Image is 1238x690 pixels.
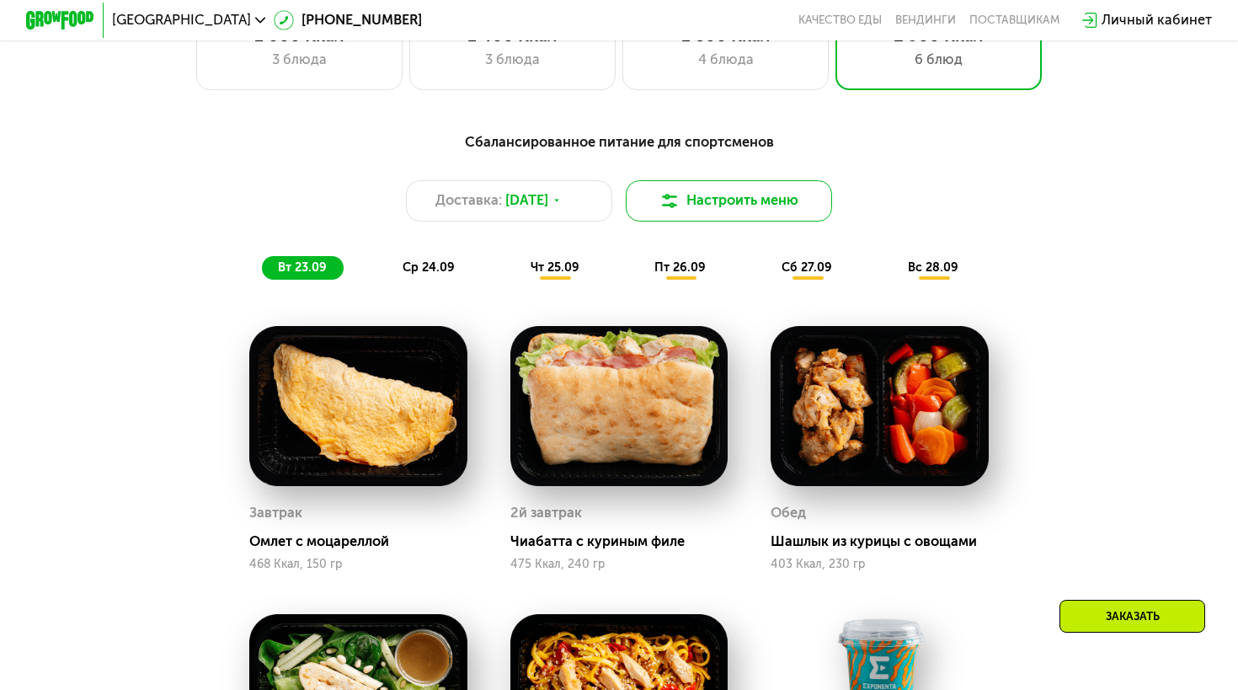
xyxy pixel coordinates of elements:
div: Шашлык из курицы с овощами [771,533,1002,550]
div: 3 блюда [214,50,384,71]
div: Чиабатта с куриным филе [510,533,742,550]
div: поставщикам [969,13,1059,27]
span: пт 26.09 [654,260,706,275]
div: Завтрак [249,500,302,527]
span: [DATE] [505,190,548,211]
span: Доставка: [435,190,502,211]
div: Личный кабинет [1102,10,1212,31]
a: [PHONE_NUMBER] [274,10,422,31]
button: Настроить меню [626,180,832,222]
span: вт 23.09 [278,260,327,275]
span: ср 24.09 [403,260,455,275]
span: [GEOGRAPHIC_DATA] [112,13,251,27]
span: сб 27.09 [782,260,832,275]
a: Качество еды [798,13,882,27]
div: Сбалансированное питание для спортсменов [110,131,1129,152]
div: 468 Ккал, 150 гр [249,558,467,571]
div: Обед [771,500,806,527]
a: Вендинги [895,13,956,27]
div: 403 Ккал, 230 гр [771,558,989,571]
div: 6 блюд [854,50,1024,71]
span: вс 28.09 [908,260,958,275]
div: Омлет с моцареллой [249,533,481,550]
div: Заказать [1059,600,1205,633]
div: 3 блюда [427,50,597,71]
div: 2й завтрак [510,500,582,527]
span: чт 25.09 [531,260,579,275]
div: 475 Ккал, 240 гр [510,558,728,571]
div: 4 блюда [640,50,810,71]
